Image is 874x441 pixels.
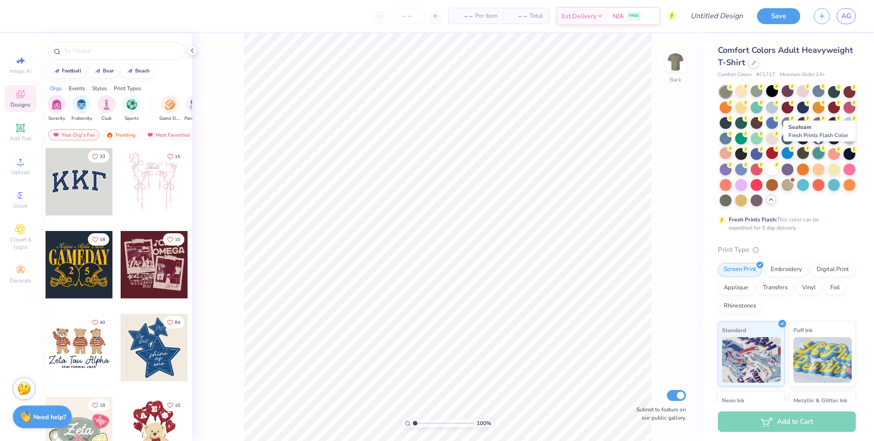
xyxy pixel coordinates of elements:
div: Back [670,76,681,84]
img: Puff Ink [793,337,852,383]
button: filter button [122,95,141,122]
span: Minimum Order: 24 + [780,71,825,79]
img: Sorority Image [51,99,62,110]
span: # C1717 [756,71,775,79]
strong: Need help? [33,413,66,421]
input: – – [389,8,425,24]
div: filter for Sorority [47,95,66,122]
img: trend_line.gif [94,68,101,74]
span: Decorate [10,277,31,284]
span: – – [454,11,473,21]
span: Metallic & Glitter Ink [793,395,847,405]
span: 10 [175,237,180,242]
img: Parent's Weekend Image [190,99,200,110]
span: Est. Delivery [562,11,596,21]
span: – – [508,11,527,21]
span: Game Day [159,115,180,122]
span: Upload [11,169,30,176]
div: Transfers [757,281,793,295]
span: 18 [100,237,105,242]
div: football [62,68,81,73]
div: filter for Parent's Weekend [184,95,205,122]
button: filter button [184,95,205,122]
span: 100 % [477,419,491,427]
button: bear [89,64,118,78]
img: trend_line.gif [126,68,133,74]
div: bear [103,68,114,73]
span: Puff Ink [793,325,813,335]
div: Your Org's Fav [48,129,99,140]
span: Total [529,11,543,21]
div: Styles [92,84,107,92]
span: AG [841,11,851,21]
span: Parent's Weekend [184,115,205,122]
span: Club [102,115,112,122]
div: filter for Club [97,95,116,122]
button: Like [88,399,109,411]
span: Standard [722,325,746,335]
div: filter for Sports [122,95,141,122]
span: 84 [175,320,180,325]
button: Like [163,233,184,246]
img: Back [666,53,685,71]
div: Trending [102,129,140,140]
button: Like [88,150,109,163]
div: This color can be expedited for 5 day delivery. [729,215,841,232]
strong: Fresh Prints Flash: [729,216,777,223]
div: Vinyl [796,281,822,295]
div: Rhinestones [718,299,762,313]
span: Comfort Colors Adult Heavyweight T-Shirt [718,45,853,68]
img: most_fav.gif [147,132,154,138]
div: Foil [824,281,846,295]
span: Greek [14,202,28,210]
div: filter for Fraternity [71,95,92,122]
span: 15 [175,154,180,159]
span: Sports [125,115,139,122]
input: Try "Alpha" [63,46,179,56]
span: Comfort Colors [718,71,752,79]
label: Submit to feature on our public gallery. [631,405,686,422]
button: Like [163,316,184,328]
img: Game Day Image [165,99,175,110]
div: Events [69,84,85,92]
div: Digital Print [811,263,855,277]
span: 33 [100,154,105,159]
img: trending.gif [106,132,113,138]
span: FREE [629,13,639,19]
a: AG [837,8,856,24]
div: Embroidery [765,263,808,277]
img: Sports Image [127,99,137,110]
span: 10 [175,403,180,408]
div: Print Type [718,245,856,255]
div: Screen Print [718,263,762,277]
button: Like [163,399,184,411]
button: filter button [159,95,180,122]
span: Sorority [48,115,65,122]
button: filter button [97,95,116,122]
span: Fresh Prints Flash Color [788,132,848,139]
div: Orgs [50,84,62,92]
div: beach [135,68,150,73]
button: Save [757,8,800,24]
button: filter button [71,95,92,122]
button: Like [163,150,184,163]
span: 40 [100,320,105,325]
div: Seafoam [783,121,856,142]
img: most_fav.gif [52,132,60,138]
button: football [48,64,86,78]
div: Most Favorited [142,129,194,140]
img: Standard [722,337,781,383]
button: Like [88,233,109,246]
span: Clipart & logos [5,236,36,251]
button: Like [88,316,109,328]
button: filter button [47,95,66,122]
span: Image AI [10,67,31,75]
div: Applique [718,281,754,295]
div: filter for Game Day [159,95,180,122]
span: Per Item [475,11,498,21]
span: Fraternity [71,115,92,122]
button: beach [121,64,154,78]
img: trend_line.gif [53,68,60,74]
img: Fraternity Image [76,99,86,110]
span: Designs [10,101,30,108]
